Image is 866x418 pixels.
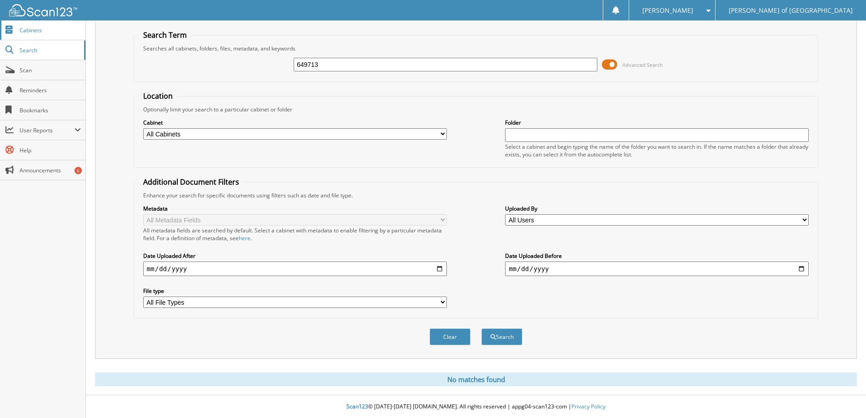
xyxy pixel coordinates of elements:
[20,166,81,174] span: Announcements
[143,119,447,126] label: Cabinet
[729,8,853,13] span: [PERSON_NAME] of [GEOGRAPHIC_DATA]
[481,328,522,345] button: Search
[20,126,75,134] span: User Reports
[143,287,447,295] label: File type
[143,227,447,242] div: All metadata fields are searched by default. Select a cabinet with metadata to enable filtering b...
[622,61,663,68] span: Advanced Search
[821,374,866,418] iframe: Chat Widget
[9,4,77,16] img: scan123-logo-white.svg
[95,373,857,386] div: No matches found
[20,46,80,54] span: Search
[346,403,368,410] span: Scan123
[505,262,809,276] input: end
[430,328,471,345] button: Clear
[143,262,447,276] input: start
[642,8,693,13] span: [PERSON_NAME]
[20,146,81,154] span: Help
[139,45,813,52] div: Searches all cabinets, folders, files, metadata, and keywords
[139,191,813,199] div: Enhance your search for specific documents using filters such as date and file type.
[139,91,177,101] legend: Location
[139,177,244,187] legend: Additional Document Filters
[505,119,809,126] label: Folder
[75,167,82,174] div: 6
[505,252,809,260] label: Date Uploaded Before
[239,234,250,242] a: here
[143,205,447,212] label: Metadata
[571,403,606,410] a: Privacy Policy
[20,66,81,74] span: Scan
[505,143,809,158] div: Select a cabinet and begin typing the name of the folder you want to search in. If the name match...
[143,252,447,260] label: Date Uploaded After
[139,106,813,113] div: Optionally limit your search to a particular cabinet or folder
[139,30,191,40] legend: Search Term
[86,396,866,418] div: © [DATE]-[DATE] [DOMAIN_NAME]. All rights reserved | appg04-scan123-com |
[20,26,81,34] span: Cabinets
[20,106,81,114] span: Bookmarks
[505,205,809,212] label: Uploaded By
[20,86,81,94] span: Reminders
